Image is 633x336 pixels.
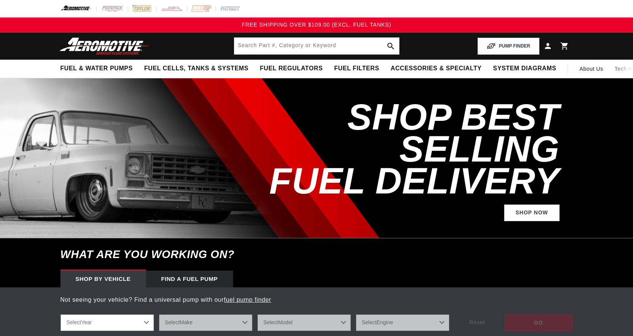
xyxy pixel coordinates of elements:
img: Aeromotive [57,37,152,55]
span: Fuel Cells, Tanks & Systems [144,65,248,73]
h2: SHOP BEST SELLING FUEL DELIVERY [235,101,560,197]
summary: Accessories & Specialty [385,60,487,78]
div: Shop by vehicle [60,271,146,287]
select: Make [159,314,252,331]
select: Engine [356,314,449,331]
input: Search by Part Number, Category or Keyword [234,38,399,54]
a: About Us [574,60,609,78]
button: PUMP FINDER [478,38,539,55]
a: fuel pump finder [224,296,271,303]
a: Shop Now [504,204,560,222]
span: Accessories & Specialty [391,65,482,73]
summary: System Diagrams [487,60,562,78]
span: Fuel Filters [334,65,379,73]
select: Model [257,314,351,331]
summary: Fuel Regulators [254,60,328,78]
span: Fuel & Water Pumps [60,65,133,73]
h6: What are you working on? [41,238,592,271]
span: System Diagrams [493,65,556,73]
summary: Fuel Filters [328,60,385,78]
div: Find a Fuel Pump [146,271,233,287]
p: Not seeing your vehicle? Find a universal pump with our [60,295,573,305]
summary: Fuel & Water Pumps [55,60,139,78]
summary: Fuel Cells, Tanks & Systems [138,60,254,78]
select: Year [60,314,154,331]
button: search button [382,38,399,54]
span: About Us [579,66,603,72]
span: Fuel Regulators [260,65,322,73]
span: FREE SHIPPING OVER $109.00 (EXCL. FUEL TANKS) [242,22,391,28]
